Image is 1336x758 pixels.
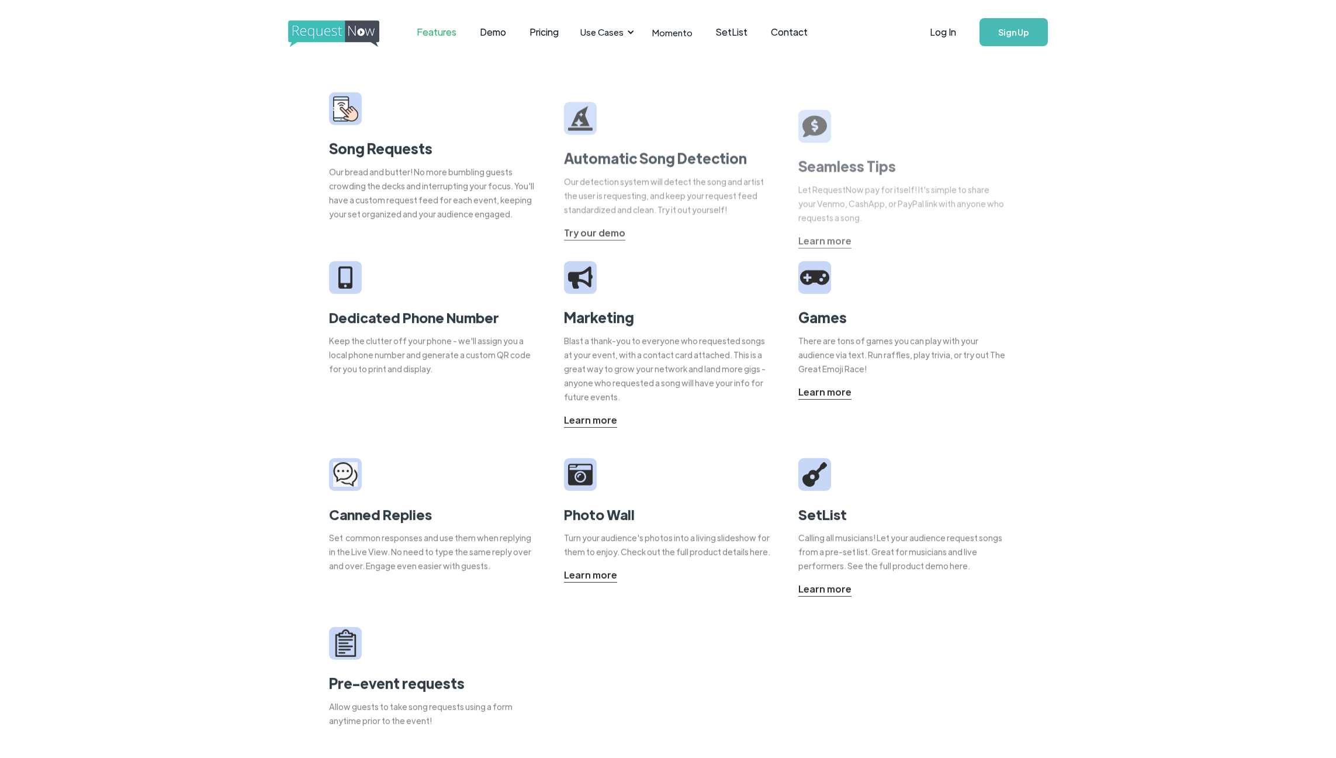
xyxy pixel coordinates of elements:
[329,334,538,376] div: Keep the clutter off your phone - we'll assign you a local phone number and generate a custom QR ...
[580,26,624,39] div: Use Cases
[564,308,634,326] strong: Marketing
[329,700,538,728] div: Allow guests to take song requests using a form anytime prior to the event!
[568,266,593,288] img: megaphone
[329,531,538,573] div: Set common responses and use them when replying in the Live View. No need to type the same reply ...
[333,96,358,121] img: smarphone
[568,106,593,131] img: wizard hat
[329,674,465,692] strong: Pre-event requests
[564,531,773,559] div: Turn your audience's photos into a living slideshow for them to enjoy. Check out the full product...
[798,531,1007,573] div: Calling all musicians! Let your audience request songs from a pre-set list. Great for musicians a...
[329,139,432,157] strong: Song Requests
[564,568,617,583] a: Learn more
[802,114,827,139] img: tip sign
[329,308,499,327] strong: Dedicated Phone Number
[798,385,852,399] div: Learn more
[573,14,638,50] div: Use Cases
[288,20,401,47] img: requestnow logo
[798,334,1007,376] div: There are tons of games you can play with your audience via text. Run raffles, play trivia, or tr...
[329,505,432,524] strong: Canned Replies
[798,582,852,597] a: Learn more
[564,175,773,217] div: Our detection system will detect the song and artist the user is requesting, and keep your reques...
[802,462,827,487] img: guitar
[979,18,1048,46] a: Sign Up
[564,226,625,240] div: Try our demo
[564,413,617,428] a: Learn more
[798,234,852,248] a: Learn more
[564,149,747,167] strong: Automatic Song Detection
[759,14,819,50] a: Contact
[564,226,625,241] a: Try our demo
[798,505,847,524] strong: SetList
[468,14,518,50] a: Demo
[329,165,538,221] div: Our bread and butter! No more bumbling guests crowding the decks and interrupting your focus. You...
[798,182,1007,224] div: Let RequestNow pay for itself! It's simple to share your Venmo, CashApp, or PayPal link with anyo...
[798,385,852,400] a: Learn more
[564,568,617,582] div: Learn more
[518,14,570,50] a: Pricing
[800,266,829,289] img: video game
[405,14,468,50] a: Features
[288,20,376,44] a: home
[333,462,358,487] img: camera icon
[798,157,896,175] strong: Seamless Tips
[918,12,968,53] a: Log In
[568,462,593,487] img: camera icon
[798,582,852,596] div: Learn more
[641,15,704,50] a: Momento
[704,14,759,50] a: SetList
[564,505,635,524] strong: Photo Wall
[338,266,352,289] img: iphone
[798,308,847,326] strong: Games
[564,334,773,404] div: Blast a thank-you to everyone who requested songs at your event, with a contact card attached. Th...
[564,413,617,427] div: Learn more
